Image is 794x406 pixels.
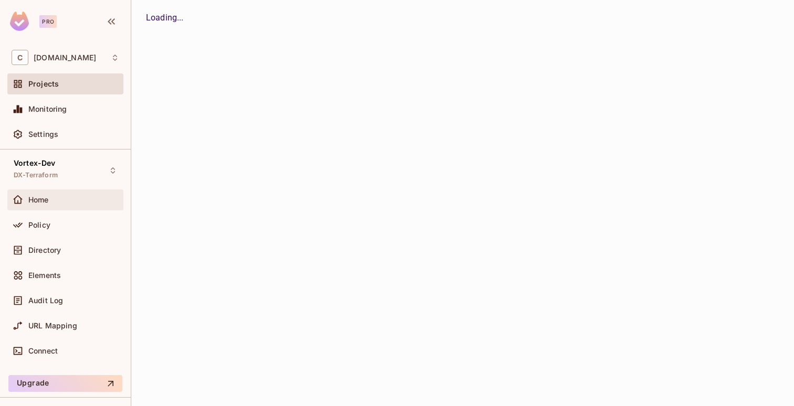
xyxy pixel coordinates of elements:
span: Policy [28,221,50,229]
span: Connect [28,347,58,355]
span: Monitoring [28,105,67,113]
span: Elements [28,271,61,280]
span: Directory [28,246,61,254]
span: Settings [28,130,58,138]
span: DX-Terraform [14,171,58,179]
span: Workspace: consoleconnect.com [34,54,96,62]
span: Audit Log [28,296,63,305]
div: Pro [39,15,57,28]
span: Projects [28,80,59,88]
span: URL Mapping [28,322,77,330]
span: Home [28,196,49,204]
button: Upgrade [8,375,122,392]
div: Loading... [146,12,779,24]
span: C [12,50,28,65]
span: Vortex-Dev [14,159,56,167]
img: SReyMgAAAABJRU5ErkJggg== [10,12,29,31]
